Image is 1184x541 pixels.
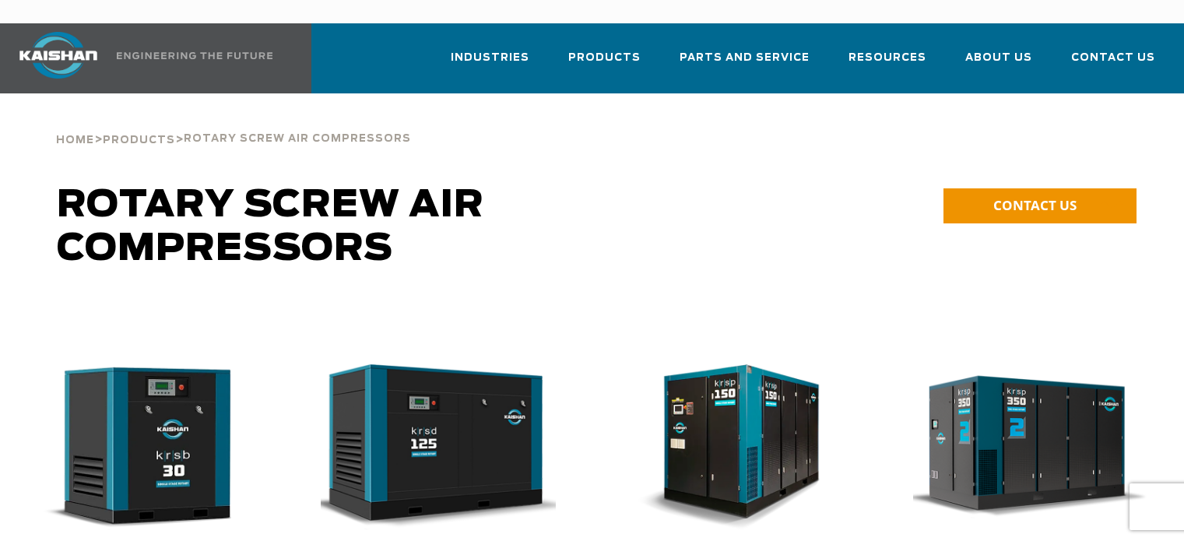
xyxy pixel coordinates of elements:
span: CONTACT US [993,196,1077,214]
span: Parts and Service [680,49,810,67]
a: Contact Us [1071,37,1155,90]
div: krsb30 [25,364,271,530]
a: About Us [965,37,1032,90]
img: krsd125 [309,364,556,530]
img: krsb30 [13,364,260,530]
a: Home [56,132,94,146]
a: Industries [451,37,529,90]
a: Products [568,37,641,90]
span: Rotary Screw Air Compressors [57,187,484,268]
div: krsp150 [617,364,863,530]
span: Contact Us [1071,49,1155,67]
div: krsp350 [913,364,1159,530]
a: Parts and Service [680,37,810,90]
span: Products [103,135,175,146]
span: Rotary Screw Air Compressors [184,134,411,144]
div: krsd125 [321,364,567,530]
span: Industries [451,49,529,67]
img: krsp150 [606,364,852,530]
div: > > [56,93,411,153]
span: About Us [965,49,1032,67]
a: CONTACT US [943,188,1137,223]
img: Engineering the future [117,52,272,59]
img: krsp350 [901,364,1148,530]
a: Resources [848,37,926,90]
a: Products [103,132,175,146]
span: Resources [848,49,926,67]
span: Home [56,135,94,146]
span: Products [568,49,641,67]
